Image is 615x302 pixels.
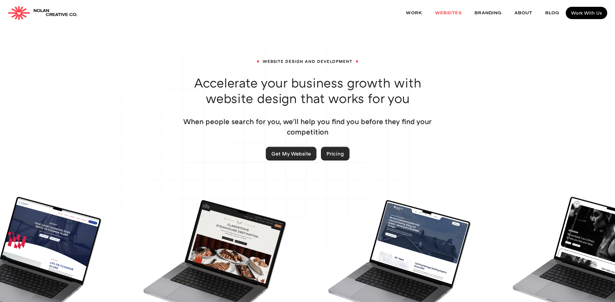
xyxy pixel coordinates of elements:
p: WEBSITE DESIGN AND DEVELOPMENT [263,58,352,64]
a: Blog [539,5,566,22]
p: When people search for you, we'll help you find you before they find your competition [178,116,437,137]
a: home [8,6,77,20]
a: Branding [468,5,508,22]
a: websites [429,5,468,22]
a: Work [399,5,429,22]
a: Work With Us [566,7,607,19]
a: Get My Website [266,147,316,160]
img: Nolan Creative Co. [8,6,30,20]
div: Work With Us [571,11,602,15]
img: Hero Grid [100,34,451,254]
a: Pricing [321,147,349,160]
a: About [508,5,539,22]
h1: Accelerate your business growth with website design that works for you [178,75,437,106]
